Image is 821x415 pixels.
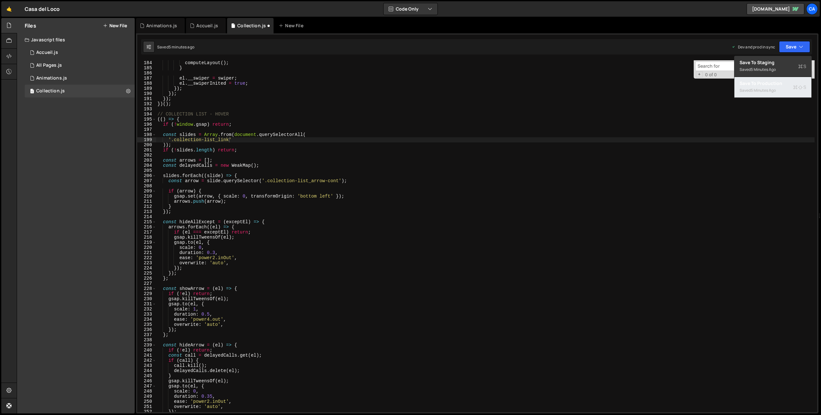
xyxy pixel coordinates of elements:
div: 236 [137,327,156,332]
div: 232 [137,307,156,312]
div: 5 minutes ago [751,88,776,93]
div: 217 [137,230,156,235]
div: Dev and prod in sync [732,44,775,50]
div: 206 [137,173,156,178]
div: 245 [137,373,156,378]
div: 211 [137,199,156,204]
div: 241 [137,353,156,358]
div: Accueil.js [36,50,58,55]
input: Search for [695,62,776,71]
div: 240 [137,348,156,353]
span: S [793,84,806,90]
div: 223 [137,260,156,266]
div: 184 [137,60,156,65]
div: Javascript files [17,33,135,46]
div: Casa del Loco [25,5,60,13]
div: 212 [137,204,156,209]
div: 186 [137,71,156,76]
div: 220 [137,245,156,250]
div: 196 [137,122,156,127]
div: 16791/45941.js [25,46,135,59]
span: 0 of 0 [703,72,719,77]
a: 🤙 [1,1,17,17]
a: [DOMAIN_NAME] [747,3,804,15]
div: 242 [137,358,156,363]
div: 210 [137,194,156,199]
span: 1 [30,89,34,94]
div: 243 [137,363,156,368]
a: Ca [806,3,818,15]
div: 225 [137,271,156,276]
div: 250 [137,399,156,404]
button: Save to ProductionS Saved5 minutes ago [734,77,811,98]
div: Animations.js [146,22,177,29]
div: 251 [137,404,156,409]
div: Collection.js [237,22,266,29]
div: 194 [137,112,156,117]
div: 200 [137,142,156,148]
div: 191 [137,96,156,101]
div: 16791/45882.js [25,59,135,72]
div: 235 [137,322,156,327]
div: 246 [137,378,156,384]
button: Save to StagingS Saved5 minutes ago [734,56,811,77]
div: 252 [137,409,156,414]
div: 247 [137,384,156,389]
div: 208 [137,183,156,189]
button: New File [103,23,127,28]
div: 214 [137,214,156,219]
div: 233 [137,312,156,317]
div: 188 [137,81,156,86]
div: 226 [137,276,156,281]
div: 237 [137,332,156,337]
div: 231 [137,301,156,307]
div: 227 [137,281,156,286]
div: 187 [137,76,156,81]
div: All Pages.js [36,63,62,68]
div: 185 [137,65,156,71]
div: 197 [137,127,156,132]
div: Accueil.js [196,22,218,29]
div: 248 [137,389,156,394]
div: 249 [137,394,156,399]
button: Save [779,41,810,53]
div: 215 [137,219,156,224]
div: 207 [137,178,156,183]
div: 238 [137,337,156,343]
div: 205 [137,168,156,173]
span: Toggle Replace mode [696,72,703,77]
div: 202 [137,153,156,158]
div: 209 [137,189,156,194]
div: 230 [137,296,156,301]
div: 198 [137,132,156,137]
div: 5 minutes ago [169,44,194,50]
div: 201 [137,148,156,153]
div: 192 [137,101,156,106]
span: S [798,63,806,70]
div: Saved [157,44,194,50]
div: Saved [740,66,806,73]
div: 219 [137,240,156,245]
h2: Files [25,22,36,29]
div: 244 [137,368,156,373]
div: 218 [137,235,156,240]
div: 16791/46116.js [25,85,135,97]
div: 189 [137,86,156,91]
div: Save to Staging [740,59,806,66]
div: Saved [740,87,806,94]
div: 203 [137,158,156,163]
button: Code Only [384,3,437,15]
div: 228 [137,286,156,291]
div: Save to Production [740,80,806,87]
div: 234 [137,317,156,322]
div: 216 [137,224,156,230]
div: 239 [137,343,156,348]
div: 195 [137,117,156,122]
div: 224 [137,266,156,271]
div: 190 [137,91,156,96]
div: 229 [137,291,156,296]
div: Animations.js [36,75,67,81]
div: Collection.js [36,88,65,94]
div: New File [279,22,306,29]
